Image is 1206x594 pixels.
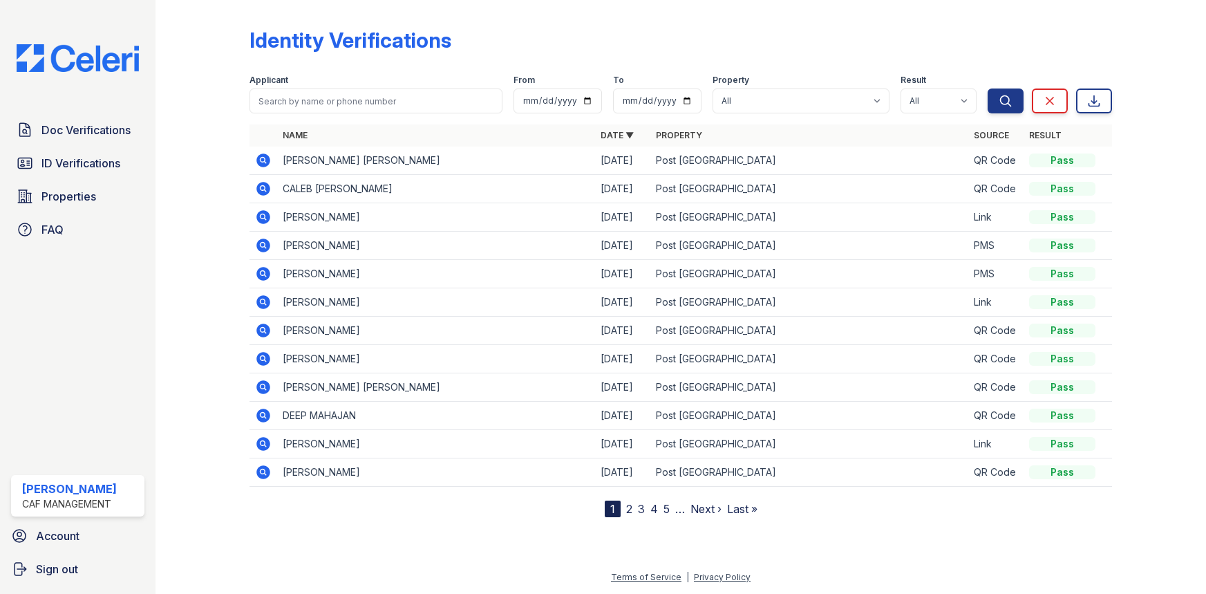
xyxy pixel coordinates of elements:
[650,458,968,487] td: Post [GEOGRAPHIC_DATA]
[1029,295,1095,309] div: Pass
[6,522,150,550] a: Account
[968,402,1024,430] td: QR Code
[11,183,144,210] a: Properties
[974,130,1009,140] a: Source
[650,373,968,402] td: Post [GEOGRAPHIC_DATA]
[968,458,1024,487] td: QR Code
[1029,465,1095,479] div: Pass
[968,232,1024,260] td: PMS
[277,147,595,175] td: [PERSON_NAME] [PERSON_NAME]
[277,175,595,203] td: CALEB [PERSON_NAME]
[277,402,595,430] td: DEEP MAHAJAN
[283,130,308,140] a: Name
[36,528,79,544] span: Account
[650,260,968,288] td: Post [GEOGRAPHIC_DATA]
[41,221,64,238] span: FAQ
[595,232,650,260] td: [DATE]
[650,175,968,203] td: Post [GEOGRAPHIC_DATA]
[595,260,650,288] td: [DATE]
[11,149,144,177] a: ID Verifications
[650,317,968,345] td: Post [GEOGRAPHIC_DATA]
[22,481,117,497] div: [PERSON_NAME]
[968,373,1024,402] td: QR Code
[249,28,451,53] div: Identity Verifications
[1029,380,1095,394] div: Pass
[595,147,650,175] td: [DATE]
[595,345,650,373] td: [DATE]
[650,232,968,260] td: Post [GEOGRAPHIC_DATA]
[277,430,595,458] td: [PERSON_NAME]
[686,572,689,582] div: |
[277,317,595,345] td: [PERSON_NAME]
[613,75,624,86] label: To
[650,502,658,516] a: 4
[277,345,595,373] td: [PERSON_NAME]
[36,561,78,577] span: Sign out
[656,130,702,140] a: Property
[595,402,650,430] td: [DATE]
[650,203,968,232] td: Post [GEOGRAPHIC_DATA]
[968,345,1024,373] td: QR Code
[968,288,1024,317] td: Link
[1029,239,1095,252] div: Pass
[22,497,117,511] div: CAF Management
[968,317,1024,345] td: QR Code
[650,288,968,317] td: Post [GEOGRAPHIC_DATA]
[690,502,722,516] a: Next ›
[650,345,968,373] td: Post [GEOGRAPHIC_DATA]
[968,175,1024,203] td: QR Code
[638,502,645,516] a: 3
[694,572,751,582] a: Privacy Policy
[6,44,150,72] img: CE_Logo_Blue-a8612792a0a2168367f1c8372b55b34899dd931a85d93a1a3d3e32e68fde9ad4.png
[595,430,650,458] td: [DATE]
[11,216,144,243] a: FAQ
[605,501,621,517] div: 1
[626,502,632,516] a: 2
[1029,210,1095,224] div: Pass
[650,402,968,430] td: Post [GEOGRAPHIC_DATA]
[41,188,96,205] span: Properties
[249,75,288,86] label: Applicant
[277,288,595,317] td: [PERSON_NAME]
[1029,324,1095,337] div: Pass
[650,147,968,175] td: Post [GEOGRAPHIC_DATA]
[277,260,595,288] td: [PERSON_NAME]
[1029,409,1095,423] div: Pass
[595,373,650,402] td: [DATE]
[1029,182,1095,196] div: Pass
[601,130,634,140] a: Date ▼
[663,502,670,516] a: 5
[41,122,131,138] span: Doc Verifications
[611,572,681,582] a: Terms of Service
[595,203,650,232] td: [DATE]
[11,116,144,144] a: Doc Verifications
[675,501,685,517] span: …
[595,458,650,487] td: [DATE]
[968,260,1024,288] td: PMS
[595,175,650,203] td: [DATE]
[1029,267,1095,281] div: Pass
[277,203,595,232] td: [PERSON_NAME]
[277,232,595,260] td: [PERSON_NAME]
[1029,154,1095,167] div: Pass
[595,288,650,317] td: [DATE]
[968,430,1024,458] td: Link
[249,89,502,113] input: Search by name or phone number
[277,373,595,402] td: [PERSON_NAME] [PERSON_NAME]
[1029,130,1062,140] a: Result
[968,203,1024,232] td: Link
[6,555,150,583] a: Sign out
[595,317,650,345] td: [DATE]
[1029,437,1095,451] div: Pass
[41,155,120,171] span: ID Verifications
[514,75,535,86] label: From
[713,75,749,86] label: Property
[650,430,968,458] td: Post [GEOGRAPHIC_DATA]
[968,147,1024,175] td: QR Code
[727,502,757,516] a: Last »
[277,458,595,487] td: [PERSON_NAME]
[1029,352,1095,366] div: Pass
[901,75,926,86] label: Result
